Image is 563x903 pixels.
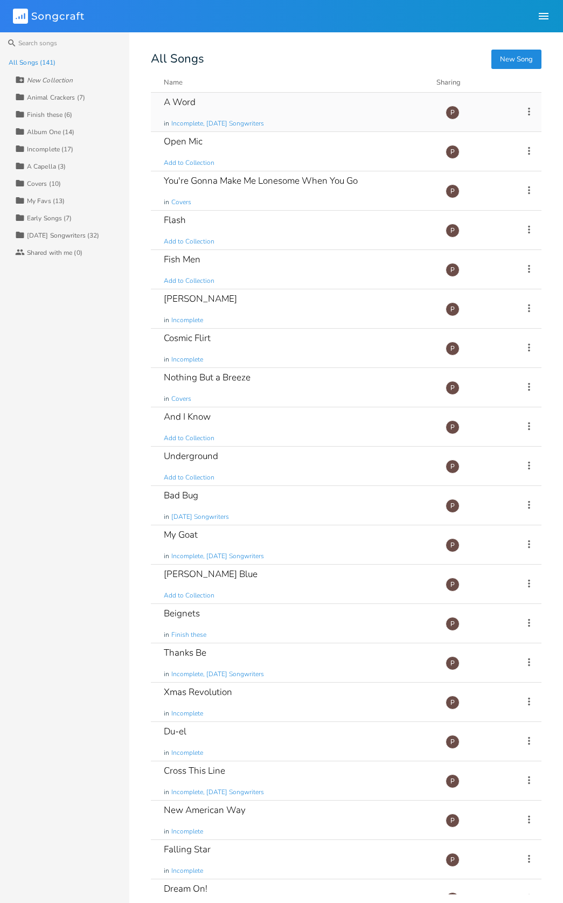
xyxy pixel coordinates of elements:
div: Bad Bug [164,491,198,500]
div: Paul H [446,853,460,867]
div: Flash [164,216,186,225]
div: Paul H [446,617,460,631]
span: Covers [171,394,191,404]
span: Incomplete [171,827,203,836]
div: Animal Crackers (7) [27,94,85,101]
div: Cross This Line [164,766,225,775]
span: in [164,827,169,836]
span: Incomplete, [DATE] Songwriters [171,670,264,679]
div: [PERSON_NAME] Blue [164,569,258,579]
div: Paul H [446,538,460,552]
span: Incomplete, [DATE] Songwriters [171,788,264,797]
span: in [164,788,169,797]
div: You're Gonna Make Me Lonesome When You Go [164,176,358,185]
span: Add to Collection [164,237,214,246]
span: Incomplete [171,866,203,876]
div: Dream On! [164,884,207,893]
div: Covers (10) [27,180,61,187]
button: New Song [491,50,541,69]
div: Fish Men [164,255,200,264]
div: All Songs (141) [9,59,56,66]
div: Finish these (6) [27,112,73,118]
span: Incomplete, [DATE] Songwriters [171,552,264,561]
div: Nothing But a Breeze [164,373,251,382]
div: A Capella (3) [27,163,66,170]
div: Incomplete (17) [27,146,74,152]
div: All Songs [151,54,541,64]
span: Incomplete [171,709,203,718]
div: Album One (14) [27,129,74,135]
span: Add to Collection [164,591,214,600]
span: in [164,630,169,640]
div: New American Way [164,805,246,815]
span: in [164,709,169,718]
span: Finish these [171,630,206,640]
button: Name [164,77,423,88]
div: Xmas Revolution [164,687,232,697]
div: New Collection [27,77,73,84]
span: in [164,119,169,128]
span: in [164,355,169,364]
span: in [164,866,169,876]
span: Incomplete [171,748,203,758]
div: Paul H [446,106,460,120]
span: in [164,552,169,561]
span: Covers [171,198,191,207]
span: in [164,316,169,325]
div: Paul H [446,696,460,710]
div: Paul H [446,145,460,159]
div: Paul H [446,460,460,474]
div: [DATE] Songwriters (32) [27,232,99,239]
span: in [164,394,169,404]
div: Paul H [446,342,460,356]
div: Paul H [446,263,460,277]
div: Paul H [446,302,460,316]
div: [PERSON_NAME] [164,294,237,303]
span: Incomplete, [DATE] Songwriters [171,119,264,128]
div: Paul H [446,735,460,749]
div: Paul H [446,499,460,513]
div: Paul H [446,184,460,198]
div: Falling Star [164,845,211,854]
div: Du-el [164,727,186,736]
div: Paul H [446,656,460,670]
div: Shared with me (0) [27,249,82,256]
span: Add to Collection [164,434,214,443]
span: Incomplete [171,355,203,364]
span: in [164,748,169,758]
div: Open Mic [164,137,203,146]
div: Underground [164,451,218,461]
div: Paul H [446,420,460,434]
span: Add to Collection [164,473,214,482]
div: Name [164,78,183,87]
span: in [164,198,169,207]
div: Early Songs (7) [27,215,72,221]
span: Incomplete [171,316,203,325]
div: Paul H [446,814,460,828]
div: My Favs (13) [27,198,65,204]
span: in [164,512,169,522]
div: And I Know [164,412,211,421]
span: Add to Collection [164,158,214,168]
div: Paul H [446,578,460,592]
div: Cosmic Flirt [164,334,211,343]
span: [DATE] Songwriters [171,512,229,522]
div: Paul H [446,381,460,395]
div: Beignets [164,609,200,618]
div: Thanks Be [164,648,206,657]
span: Add to Collection [164,276,214,286]
div: Sharing [436,77,501,88]
div: My Goat [164,530,198,539]
div: Paul H [446,774,460,788]
div: Paul H [446,224,460,238]
span: in [164,670,169,679]
div: A Word [164,98,196,107]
